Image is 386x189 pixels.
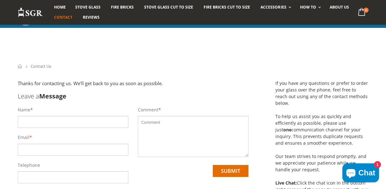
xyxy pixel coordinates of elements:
[49,12,77,22] a: Contact
[138,107,158,113] label: Comment
[111,4,134,10] span: Fire Bricks
[364,8,369,13] span: 0
[295,2,324,12] a: How To
[18,134,29,141] label: Email
[355,6,368,19] a: 0
[199,2,255,12] a: Fire Bricks Cut To Size
[139,2,198,12] a: Stove Glass Cut To Size
[260,4,286,10] span: Accessories
[300,4,316,10] span: How To
[18,107,30,113] label: Name
[18,64,22,68] a: Home
[78,12,104,22] a: Reviews
[70,2,105,12] a: Stove Glass
[49,2,70,12] a: Home
[54,15,72,20] span: Contact
[18,92,248,100] h3: Leave a
[18,7,43,18] img: Stove Glass Replacement
[18,162,40,168] label: Telephone
[75,4,101,10] span: Stove Glass
[31,63,51,69] span: Contact Us
[106,2,138,12] a: Fire Bricks
[340,163,381,184] inbox-online-store-chat: Shopify online store chat
[204,4,250,10] span: Fire Bricks Cut To Size
[256,2,294,12] a: Accessories
[275,180,297,186] strong: Live Chat:
[39,92,66,100] b: Message
[325,2,354,12] a: About us
[18,80,248,87] p: Thanks for contacting us. We'll get back to you as soon as possible.
[283,127,291,133] strong: one
[83,15,100,20] span: Reviews
[213,165,248,177] input: submit
[330,4,349,10] span: About us
[144,4,193,10] span: Stove Glass Cut To Size
[54,4,66,10] span: Home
